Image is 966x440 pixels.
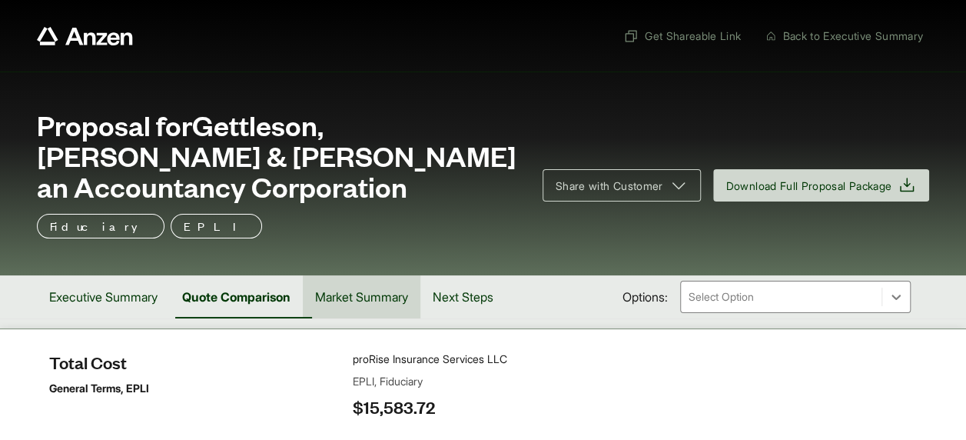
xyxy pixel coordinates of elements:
[623,28,741,44] span: Get Shareable Link
[759,22,929,50] button: Back to Executive Summary
[726,178,892,194] span: Download Full Proposal Package
[556,178,663,194] span: Share with Customer
[50,217,151,235] p: Fiduciary
[713,169,930,202] button: Download Full Proposal Package
[98,392,119,408] span: EPLI
[37,109,524,202] span: Proposal for Gettleson, [PERSON_NAME] & [PERSON_NAME] an Accountancy Corporation
[622,288,668,306] span: Options:
[543,169,701,202] button: Share with Customer
[184,217,249,235] p: EPLI
[782,28,923,44] span: Back to Executive Summary
[420,275,506,318] button: Next Steps
[82,386,134,415] button: EPLI
[37,27,133,45] a: Anzen website
[37,275,170,318] button: Executive Summary
[303,275,420,318] button: Market Summary
[617,22,747,50] button: Get Shareable Link
[170,275,303,318] button: Quote Comparison
[798,386,903,415] div: Recommended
